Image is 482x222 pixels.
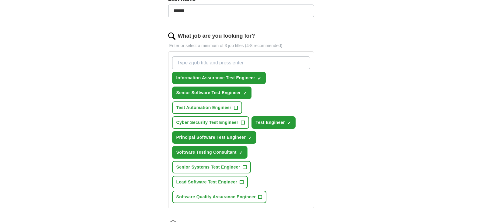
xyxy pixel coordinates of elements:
button: Software Testing Consultant✓ [172,146,247,159]
button: Senior Software Test Engineer✓ [172,87,251,99]
span: ✓ [248,135,252,140]
input: Type a job title and press enter [172,56,310,69]
button: Test Automation Engineer [172,101,242,114]
span: ✓ [243,91,247,96]
button: Lead Software Test Engineer [172,176,248,188]
button: Cyber Security Test Engineer [172,116,249,129]
button: Principal Software Test Engineer✓ [172,131,257,144]
p: Enter or select a minimum of 3 job titles (4-8 recommended) [168,43,314,49]
span: Software Testing Consultant [176,149,237,155]
span: Test Engineer [256,119,285,126]
button: Senior Systems Test Engineer [172,161,251,173]
span: Information Assurance Test Engineer [176,75,255,81]
button: Test Engineer✓ [251,116,296,129]
span: Senior Software Test Engineer [176,90,241,96]
span: ✓ [287,121,291,125]
button: Information Assurance Test Engineer✓ [172,72,266,84]
span: ✓ [239,150,243,155]
label: What job are you looking for? [178,32,255,40]
span: ✓ [258,76,261,81]
span: Senior Systems Test Engineer [176,164,240,170]
span: Test Automation Engineer [176,104,231,111]
span: Software Quality Assurance Engineer [176,194,256,200]
span: Principal Software Test Engineer [176,134,246,141]
button: Software Quality Assurance Engineer [172,191,266,203]
span: Lead Software Test Engineer [176,179,238,185]
img: search.png [168,32,175,40]
span: Cyber Security Test Engineer [176,119,238,126]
